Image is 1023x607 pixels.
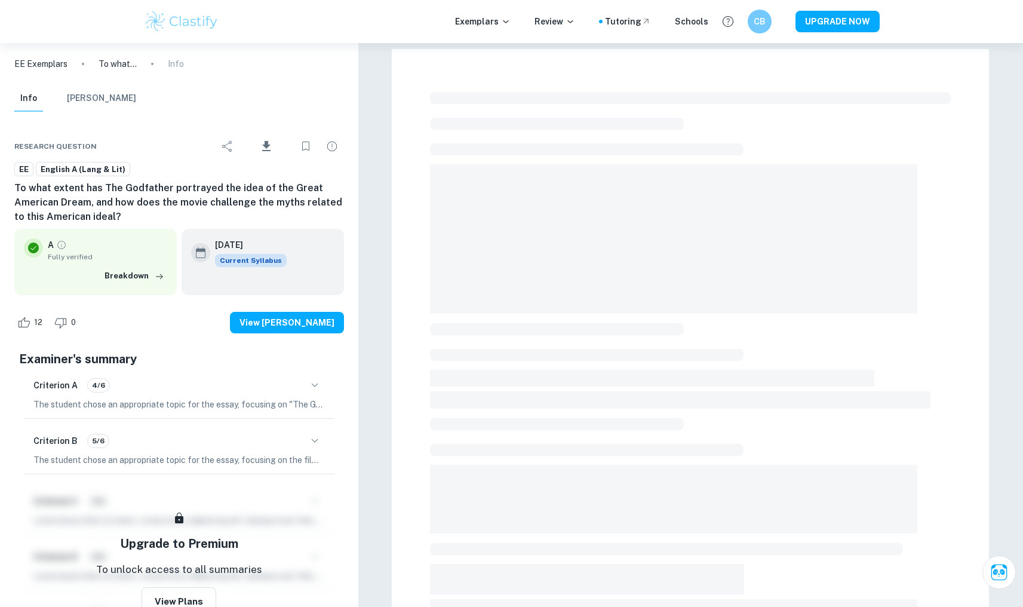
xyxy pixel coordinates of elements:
a: Tutoring [605,15,651,28]
div: Like [14,313,49,332]
p: The student chose an appropriate topic for the essay, focusing on "The Godfather" and its explora... [33,398,325,411]
span: 4/6 [88,380,109,391]
a: Schools [675,15,708,28]
img: Clastify logo [144,10,220,33]
p: To unlock access to all summaries [96,562,262,578]
button: [PERSON_NAME] [67,85,136,112]
div: Download [242,131,291,162]
div: Report issue [320,134,344,158]
p: A [48,238,54,252]
button: View [PERSON_NAME] [230,312,344,333]
h6: CB [752,15,766,28]
h5: Upgrade to Premium [120,535,238,553]
p: Info [168,57,184,70]
button: CB [748,10,772,33]
span: EE [15,164,33,176]
div: This exemplar is based on the current syllabus. Feel free to refer to it for inspiration/ideas wh... [215,254,287,267]
button: Ask Clai [982,556,1016,589]
span: Research question [14,141,97,152]
a: Grade fully verified [56,240,67,250]
span: 5/6 [88,436,109,446]
div: Bookmark [294,134,318,158]
button: Help and Feedback [718,11,738,32]
button: Info [14,85,43,112]
h6: Criterion B [33,434,78,447]
span: Fully verified [48,252,167,262]
div: Share [216,134,239,158]
p: Review [534,15,575,28]
a: EE [14,162,33,177]
span: 0 [64,317,82,329]
p: To what extent has The Godfather portrayed the idea of the Great American Dream, and how does the... [99,57,137,70]
span: Current Syllabus [215,254,287,267]
span: English A (Lang & Lit) [36,164,130,176]
h6: [DATE] [215,238,277,252]
div: Dislike [51,313,82,332]
p: The student chose an appropriate topic for the essay, focusing on the film *The Godfather* and it... [33,453,325,467]
button: UPGRADE NOW [795,11,880,32]
p: Exemplars [455,15,511,28]
a: EE Exemplars [14,57,67,70]
span: 12 [27,317,49,329]
h5: Examiner's summary [19,350,339,368]
h6: Criterion A [33,379,78,392]
a: English A (Lang & Lit) [36,162,130,177]
h6: To what extent has The Godfather portrayed the idea of the Great American Dream, and how does the... [14,181,344,224]
button: Breakdown [102,267,167,285]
